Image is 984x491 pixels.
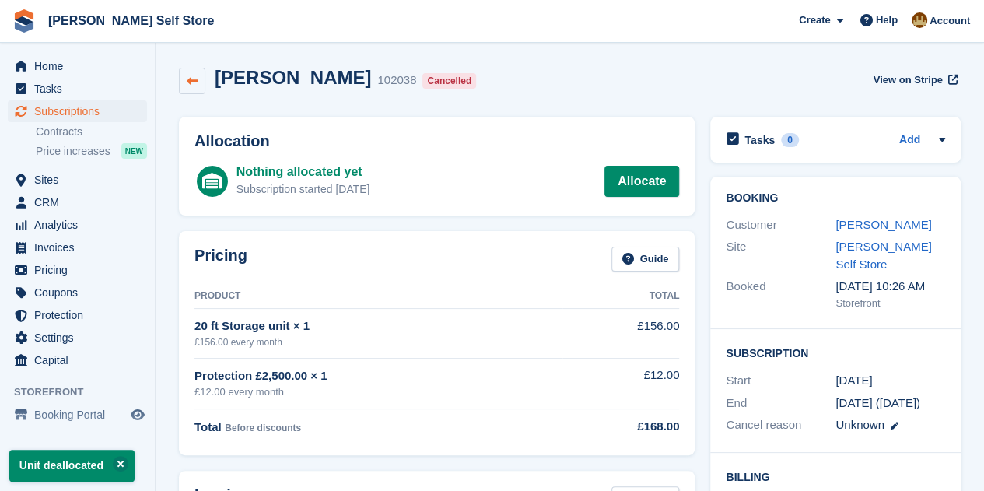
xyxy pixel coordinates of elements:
span: Analytics [34,214,128,236]
a: Guide [611,247,680,272]
span: CRM [34,191,128,213]
a: [PERSON_NAME] [835,218,931,231]
div: Protection £2,500.00 × 1 [194,367,562,385]
div: Nothing allocated yet [236,163,370,181]
span: Total [194,420,222,433]
a: menu [8,259,147,281]
span: Settings [34,327,128,349]
a: menu [8,237,147,258]
span: [DATE] ([DATE]) [835,396,920,409]
div: 0 [781,133,799,147]
span: Protection [34,304,128,326]
div: Cancelled [422,73,476,89]
img: Tom Kingston [912,12,927,28]
span: Create [799,12,830,28]
a: menu [8,404,147,426]
span: View on Stripe [873,72,942,88]
div: £156.00 every month [194,335,562,349]
a: Add [899,132,920,149]
h2: Subscription [726,345,945,360]
img: stora-icon-8386f47178a22dfd0bd8f6a31ec36ba5ce8667c1dd55bd0f319d3a0aa187defe.svg [12,9,36,33]
div: End [726,395,835,412]
div: NEW [121,143,147,159]
a: menu [8,191,147,213]
h2: Tasks [744,133,775,147]
h2: Billing [726,468,945,484]
td: £12.00 [562,358,679,409]
span: Sites [34,169,128,191]
a: View on Stripe [867,67,961,93]
a: Contracts [36,125,147,139]
div: £12.00 every month [194,384,562,400]
a: menu [8,55,147,77]
a: menu [8,282,147,303]
span: Subscriptions [34,100,128,122]
div: Storefront [835,296,945,311]
h2: Allocation [194,132,679,150]
div: 20 ft Storage unit × 1 [194,317,562,335]
div: Start [726,372,835,390]
th: Product [194,284,562,309]
span: Price increases [36,144,110,159]
div: Booked [726,278,835,310]
div: Customer [726,216,835,234]
span: Capital [34,349,128,371]
span: Before discounts [225,423,301,433]
a: menu [8,100,147,122]
span: Pricing [34,259,128,281]
th: Total [562,284,679,309]
a: Preview store [128,405,147,424]
span: Unknown [835,418,884,431]
div: Site [726,238,835,273]
span: Account [930,13,970,29]
div: 102038 [377,72,416,89]
a: [PERSON_NAME] Self Store [835,240,931,271]
a: [PERSON_NAME] Self Store [42,8,220,33]
span: Home [34,55,128,77]
a: menu [8,78,147,100]
span: Coupons [34,282,128,303]
h2: Pricing [194,247,247,272]
h2: [PERSON_NAME] [215,67,371,88]
a: menu [8,214,147,236]
a: Price increases NEW [36,142,147,160]
div: Cancel reason [726,416,835,434]
time: 2025-08-19 00:00:00 UTC [835,372,872,390]
span: Tasks [34,78,128,100]
span: Storefront [14,384,155,400]
span: Invoices [34,237,128,258]
div: Subscription started [DATE] [236,181,370,198]
a: Allocate [604,166,679,197]
div: £168.00 [562,418,679,436]
a: menu [8,304,147,326]
p: Unit deallocated [9,450,135,482]
a: menu [8,169,147,191]
a: menu [8,327,147,349]
span: Help [876,12,898,28]
div: [DATE] 10:26 AM [835,278,945,296]
h2: Booking [726,192,945,205]
span: Booking Portal [34,404,128,426]
td: £156.00 [562,309,679,358]
a: menu [8,349,147,371]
